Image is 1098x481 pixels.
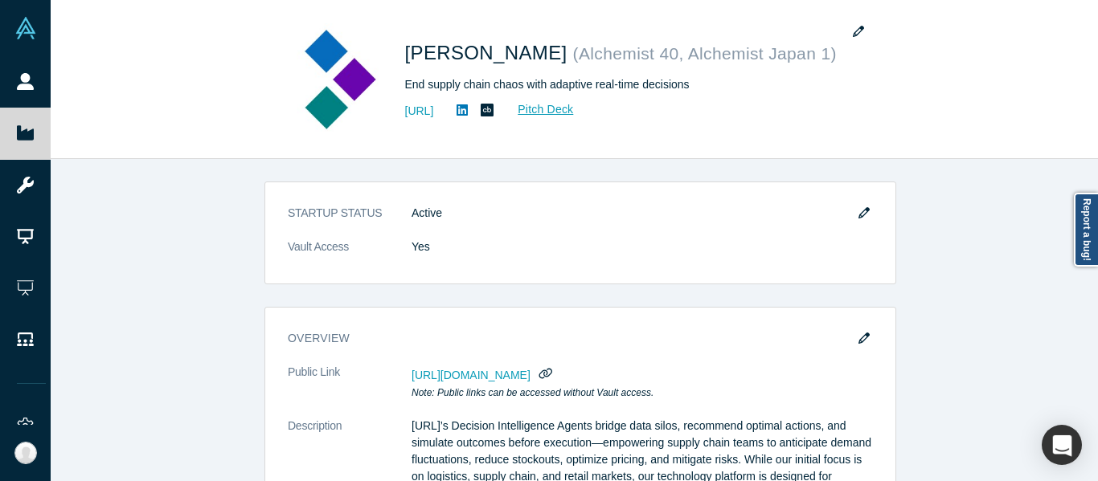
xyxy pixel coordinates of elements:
dd: Active [412,205,873,222]
img: Michelle Ann Chua's Account [14,442,37,464]
dt: Vault Access [288,238,412,272]
img: Kimaru AI's Logo [270,23,383,136]
a: Report a bug! [1074,193,1098,267]
h3: overview [288,330,850,347]
img: Alchemist Vault Logo [14,17,37,39]
span: Public Link [288,364,340,381]
dd: Yes [412,238,873,255]
span: [URL][DOMAIN_NAME] [412,369,531,381]
em: Note: Public links can be accessed without Vault access. [412,387,653,398]
small: ( Alchemist 40, Alchemist Japan 1 ) [573,44,837,63]
a: [URL] [405,103,434,120]
dt: STARTUP STATUS [288,205,412,238]
span: [PERSON_NAME] [405,42,573,63]
a: Pitch Deck [500,100,574,119]
div: End supply chain chaos with adaptive real-time decisions [405,76,855,93]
